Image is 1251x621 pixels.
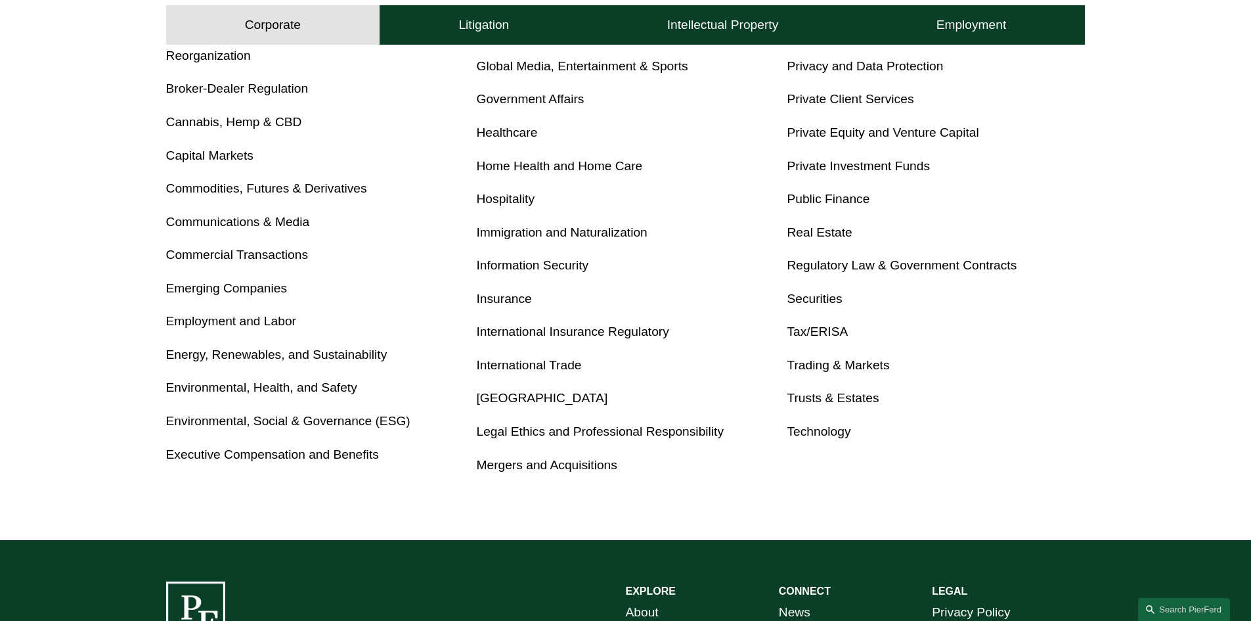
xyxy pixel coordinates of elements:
a: Home Health and Home Care [477,159,643,173]
strong: CONNECT [779,586,831,597]
a: Trusts & Estates [787,391,879,405]
strong: EXPLORE [626,586,676,597]
a: Privacy and Data Protection [787,59,943,73]
h4: Litigation [458,17,509,33]
a: Search this site [1138,598,1230,621]
a: Mergers and Acquisitions [477,458,617,472]
a: Legal Ethics and Professional Responsibility [477,425,724,438]
a: Cannabis, Hemp & CBD [166,115,302,129]
a: Technology [787,425,850,438]
a: Capital Markets [166,149,253,162]
a: Employment and Labor [166,314,296,328]
a: Public Finance [787,192,869,206]
a: Insurance [477,292,532,306]
h4: Intellectual Property [667,17,779,33]
a: Government Affairs [477,92,584,106]
a: Trading & Markets [787,358,889,372]
a: Securities [787,292,842,306]
a: Commercial Transactions [166,248,308,262]
a: Hospitality [477,192,535,206]
a: Immigration and Naturalization [477,225,647,239]
a: Real Estate [787,225,852,239]
a: Information Security [477,258,589,272]
a: Tax/ERISA [787,325,848,338]
a: Private Investment Funds [787,159,930,173]
a: Healthcare [477,126,538,139]
strong: LEGAL [932,586,967,597]
a: Environmental, Health, and Safety [166,380,357,394]
a: International Insurance Regulatory [477,325,669,338]
a: Emerging Companies [166,281,288,295]
a: Executive Compensation and Benefits [166,448,379,461]
h4: Employment [936,17,1007,33]
a: [GEOGRAPHIC_DATA] [477,391,608,405]
a: Private Equity and Venture Capital [787,126,978,139]
a: International Trade [477,358,582,372]
a: Communications & Media [166,215,310,229]
h4: Corporate [245,17,301,33]
a: Broker-Dealer Regulation [166,81,309,95]
a: Regulatory Law & Government Contracts [787,258,1017,272]
a: Private Client Services [787,92,913,106]
a: Global Media, Entertainment & Sports [477,59,688,73]
a: Energy, Renewables, and Sustainability [166,348,387,361]
a: Environmental, Social & Governance (ESG) [166,414,410,428]
a: Commodities, Futures & Derivatives [166,181,367,195]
